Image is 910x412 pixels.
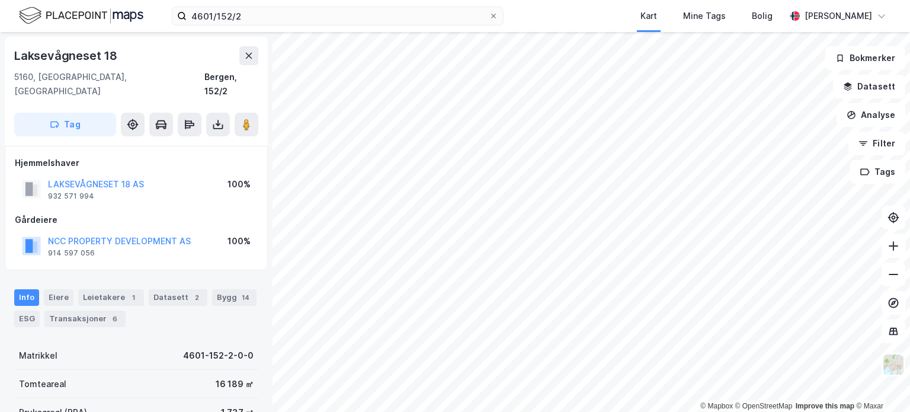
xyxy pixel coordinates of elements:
div: Bolig [752,9,773,23]
button: Tags [850,160,905,184]
div: Info [14,289,39,306]
div: Datasett [149,289,207,306]
div: Eiere [44,289,73,306]
div: 100% [227,234,251,248]
div: Laksevågneset 18 [14,46,120,65]
div: 2 [191,292,203,304]
iframe: Chat Widget [851,355,910,412]
div: 5160, [GEOGRAPHIC_DATA], [GEOGRAPHIC_DATA] [14,70,204,98]
div: 932 571 994 [48,191,94,201]
button: Filter [848,132,905,155]
div: 14 [239,292,252,304]
div: Bygg [212,289,257,306]
button: Bokmerker [825,46,905,70]
div: 16 189 ㎡ [216,377,254,391]
button: Analyse [837,103,905,127]
button: Datasett [833,75,905,98]
div: [PERSON_NAME] [805,9,872,23]
img: Z [882,353,905,376]
input: Søk på adresse, matrikkel, gårdeiere, leietakere eller personer [187,7,489,25]
div: Tomteareal [19,377,66,391]
a: OpenStreetMap [735,402,793,410]
div: Hjemmelshaver [15,156,258,170]
div: Kart [640,9,657,23]
div: 914 597 056 [48,248,95,258]
div: Gårdeiere [15,213,258,227]
button: Tag [14,113,116,136]
div: Leietakere [78,289,144,306]
a: Mapbox [700,402,733,410]
a: Improve this map [796,402,854,410]
div: Transaksjoner [44,311,126,327]
div: 6 [109,313,121,325]
div: 4601-152-2-0-0 [183,349,254,363]
div: Matrikkel [19,349,57,363]
div: 100% [227,177,251,191]
img: logo.f888ab2527a4732fd821a326f86c7f29.svg [19,5,143,26]
div: Bergen, 152/2 [204,70,258,98]
div: ESG [14,311,40,327]
div: Mine Tags [683,9,726,23]
div: Kontrollprogram for chat [851,355,910,412]
div: 1 [127,292,139,304]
